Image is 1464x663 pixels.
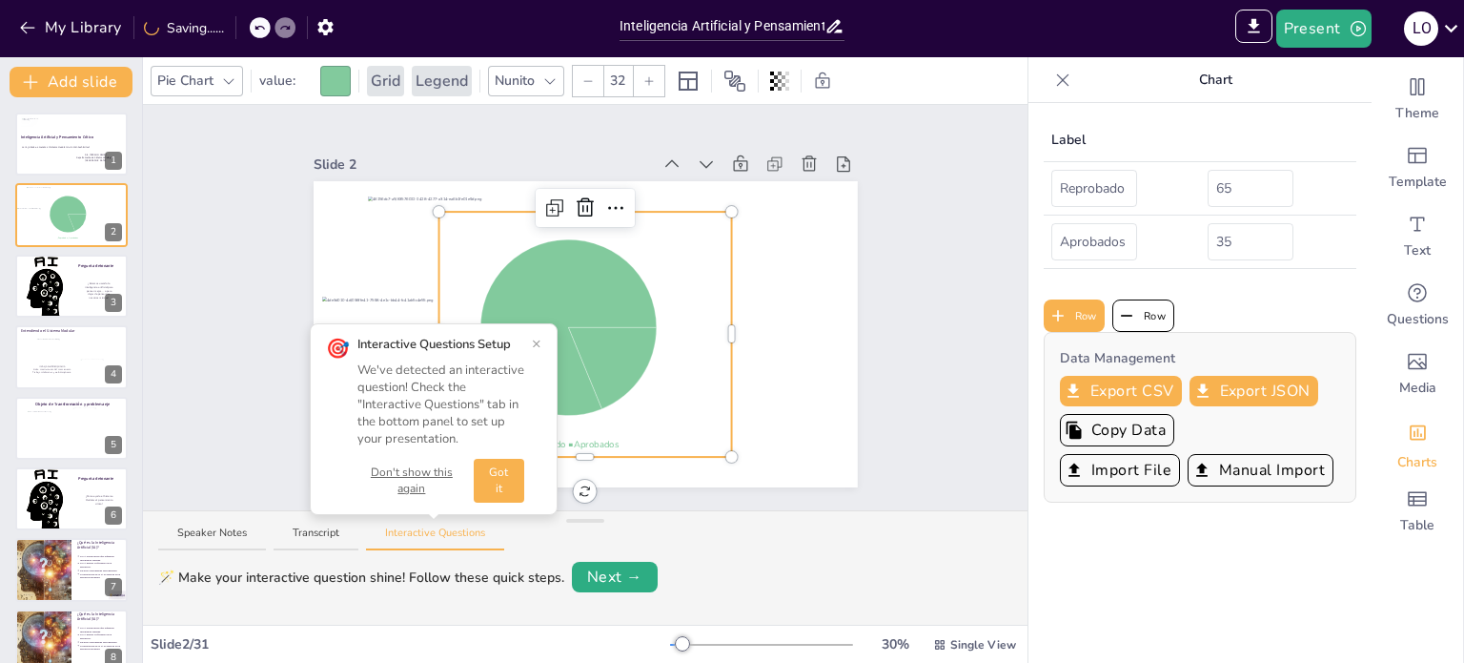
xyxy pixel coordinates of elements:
p: ¿Cómo ayuda el Sistema Modular al pensamiento crítico? [84,495,114,506]
th: Label [1044,118,1200,162]
p: ¿Qué es la Inteligencia Artificial (IA)? [77,611,122,622]
button: Speaker Notes [158,526,266,551]
p: ¿Estamos usando la inteligencia artificial para pensar mejor… o para dejar de pensar por nosotros... [84,281,114,299]
input: Enter value [1208,170,1293,207]
span: Objeto de Transformación y problema eje [35,401,110,406]
button: Export CSV [1060,376,1182,406]
div: 30 % [872,634,918,654]
input: Insert title [620,12,824,40]
span: Reprobado [520,438,565,450]
div: 2 [105,223,122,241]
p: ¿Qué es la Inteligencia Artificial (IA)? [77,540,122,550]
button: Got it [474,459,524,503]
button: Don't show this again [357,465,466,497]
span: Charts [1397,453,1437,472]
span: value : [259,71,316,91]
button: My Library [14,12,130,43]
div: L O [1404,11,1438,46]
div: Objeto de Transformación y problema eje79abf855-67/c43a0273-1f89-45f5-9337-fed1754e19f8.pngd6dec7... [15,397,128,460]
span: Questions [1387,310,1449,329]
div: Grid [367,66,404,96]
button: Next → [572,562,658,592]
button: Manual Import [1188,454,1333,487]
div: Add ready made slides [1372,134,1463,202]
span: Trabajo multidisciplinario [39,365,65,368]
span: Export to PowerPoint [1235,10,1272,48]
div: Add charts and graphs [1372,408,1463,477]
input: Enter value [1208,223,1293,260]
div: Interactive Questions Setup [357,336,524,353]
div: https://images.pexels.com/photos/8849295/pexels-photo-8849295.jpegPregunta detonante¿Cómo ayuda e... [15,467,128,530]
div: Saving...... [144,18,224,38]
p: Chart [1078,57,1352,103]
h4: Data Management [1060,348,1340,368]
div: 1 [105,152,122,170]
div: Pie Chart [153,67,217,94]
input: Q2 [1051,223,1137,260]
div: Slide 2 / 31 [151,634,670,654]
div: 🎯 [326,336,350,363]
div: Nunito [491,67,539,94]
span: Template [1389,173,1447,192]
button: Interactive Questions [366,526,504,551]
button: L O [1404,10,1438,48]
span: Dra. [PERSON_NAME] [85,154,106,156]
div: Layout [673,66,703,96]
div: https://images.pexels.com/photos/8849295/pexels-photo-8849295.jpegPregunta detonante¿Estamos usan... [15,255,128,318]
div: 4 [105,365,122,383]
div: Add a table [1372,477,1463,546]
div: 46156dc7-a5/83576022-2428-4277-a314-ea6b1fe01e9d.png4de3d010-4d/038ffe41-7598-4e1c-bb44-fc41ab5c4... [15,183,128,246]
button: Transcript [274,526,358,551]
span: [GEOGRAPHIC_DATA] [85,159,106,162]
span: Reprobado [58,237,68,239]
div: 5 [105,436,122,454]
div: Slide 2 [314,155,652,175]
div: 7 [105,578,122,596]
button: Present [1276,10,1372,48]
span: Single View [950,636,1016,653]
span: Theme [1395,104,1439,123]
span: Aprobados [69,237,78,239]
span: Media [1399,379,1436,398]
span: Position [723,70,746,93]
input: Q1 [1051,170,1137,207]
div: 🪄 Make your interactive question shine! Follow these quick steps. [158,568,564,588]
div: Inteligencia Artificial y Pensamiento CríticoLa IA ¿Aliada o amenaza al Sistema Modular de la UAM... [15,113,128,176]
p: Facilita el aprendizaje personalizado. [80,640,121,644]
span: Text [1404,241,1431,260]
div: We've detected an interactive question! Check the "Interactive Questions" tab in the bottom panel... [357,362,524,448]
div: 7 [15,538,128,601]
div: Entendiendo el Sistema Modulareec932cc-a6/5c6d3e03-b17a-4fd8-8c7f-a0c6ea926699.pnga9dc1f72-c3/7f4... [15,325,128,388]
div: Add images, graphics, shapes or video [1372,340,1463,408]
div: Change the overall theme [1372,65,1463,134]
strong: Inteligencia Artificial y Pensamiento Crítico [21,135,93,140]
span: Entendiendo el Sistema Modular [21,329,74,334]
button: Add slide [10,67,132,97]
span: Trabajo colaborativo y multidisciplinario [32,371,71,374]
span: Departamento de Sistemas Biológicos [76,156,114,159]
p: La integración de la IA es esencial en la educación moderna. [80,644,121,651]
button: Row [1044,300,1105,332]
button: × [532,336,541,351]
div: Add text boxes [1372,202,1463,271]
button: Import File [1060,454,1180,487]
span: Table [1400,516,1434,535]
span: Aprobados [574,438,619,450]
span: Visión constructivista del conocimiento [33,368,71,371]
div: Get real-time input from your audience [1372,271,1463,340]
p: La integración de la IA es esencial en la educación moderna. [80,572,121,579]
button: Row [1112,300,1174,332]
button: Copy Data [1060,414,1174,446]
div: 6 [105,507,122,525]
button: Export JSON [1189,376,1318,406]
p: Facilita el aprendizaje personalizado. [80,570,121,573]
span: La IA ¿Aliada o amenaza al Sistema Modular de la UAM-Xochimilco? [22,146,90,149]
div: Legend [412,66,472,96]
div: 3 [105,294,122,312]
